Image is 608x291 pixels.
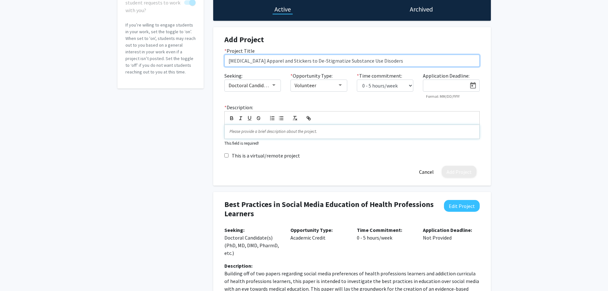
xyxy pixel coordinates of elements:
[125,22,196,75] p: If you’re willing to engage students in your work, set the toggle to ‘on’. When set to 'on', stud...
[232,152,300,159] label: This is a virtual/remote project
[295,82,316,88] span: Volunteer
[444,200,480,212] button: Edit Project
[467,80,479,91] button: Open calendar
[357,226,414,241] p: 0 - 5 hours/week
[274,5,291,14] h1: Active
[410,5,433,14] h1: Archived
[224,200,434,218] h4: Best Practices in Social Media Education of Health Professions Learners
[423,72,469,80] label: Application Deadline:
[414,166,439,178] button: Cancel
[224,34,264,44] strong: Add Project
[5,262,27,286] iframe: Chat
[224,141,259,146] small: This field is required!
[224,227,244,233] b: Seeking:
[229,82,343,88] span: Doctoral Candidate(s) (PhD, MD, DMD, PharmD, etc.)
[423,226,480,241] p: Not Provided
[224,47,255,55] label: Project Title
[224,103,253,111] label: Description:
[290,226,347,241] p: Academic Credit
[224,262,480,270] div: Description:
[357,227,402,233] b: Time Commitment:
[224,72,243,80] label: Seeking:
[290,227,333,233] b: Opportunity Type:
[357,72,402,80] label: Time commitment:
[426,94,460,99] mat-hint: Format: MM/DD/YYYY
[442,166,477,178] button: Add Project
[224,226,281,257] p: Doctoral Candidate(s) (PhD, MD, DMD, PharmD, etc.)
[290,72,333,80] label: Opportunity Type:
[423,227,472,233] b: Application Deadline:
